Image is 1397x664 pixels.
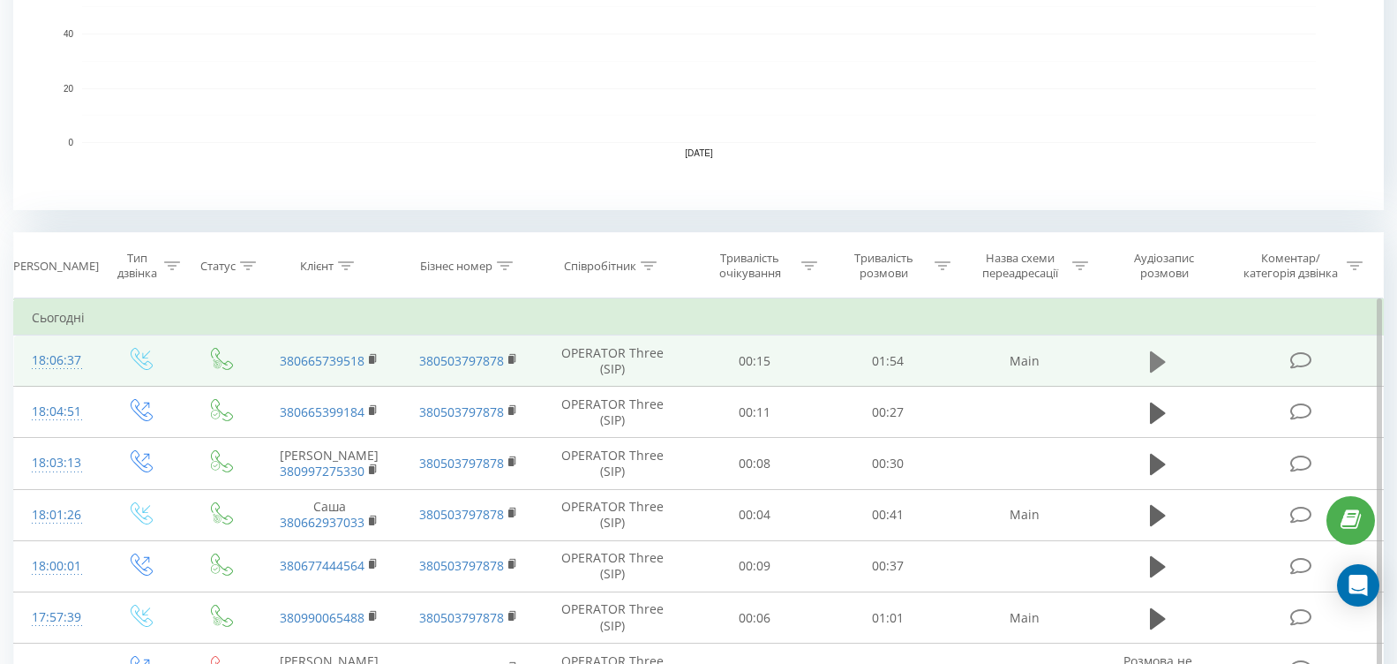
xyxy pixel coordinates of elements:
div: Співробітник [564,259,636,274]
div: Назва схеми переадресації [973,251,1068,281]
td: 00:04 [687,489,822,540]
div: Клієнт [300,259,334,274]
td: 00:09 [687,540,822,592]
td: 00:37 [822,540,956,592]
td: 00:27 [822,387,956,438]
div: Тривалість розмови [837,251,931,281]
text: [DATE] [685,148,713,158]
text: 0 [68,138,73,147]
a: 380503797878 [419,352,504,369]
a: 380503797878 [419,404,504,420]
div: 18:03:13 [32,446,81,480]
td: OPERATOR Three (SIP) [537,592,687,644]
div: 18:06:37 [32,343,81,378]
td: OPERATOR Three (SIP) [537,387,687,438]
a: 380665399184 [280,404,364,420]
a: 380665739518 [280,352,364,369]
div: Тривалість очікування [703,251,797,281]
td: Main [955,336,1094,387]
a: 380997275330 [280,463,364,479]
td: Main [955,592,1094,644]
a: 380662937033 [280,514,364,531]
div: Бізнес номер [420,259,492,274]
td: 00:11 [687,387,822,438]
td: OPERATOR Three (SIP) [537,489,687,540]
div: [PERSON_NAME] [10,259,99,274]
text: 40 [64,29,74,39]
div: 18:04:51 [32,395,81,429]
div: Статус [200,259,236,274]
a: 380503797878 [419,609,504,626]
div: 18:01:26 [32,498,81,532]
div: 17:57:39 [32,600,81,635]
a: 380677444564 [280,557,364,574]
td: 01:01 [822,592,956,644]
td: 00:06 [687,592,822,644]
td: Саша [259,489,399,540]
td: OPERATOR Three (SIP) [537,438,687,489]
td: OPERATOR Three (SIP) [537,540,687,592]
td: 00:30 [822,438,956,489]
a: 380990065488 [280,609,364,626]
div: Open Intercom Messenger [1337,564,1379,607]
div: Тип дзвінка [115,251,160,281]
div: 18:00:01 [32,549,81,584]
div: Коментар/категорія дзвінка [1239,251,1342,281]
td: [PERSON_NAME] [259,438,399,489]
td: 01:54 [822,336,956,387]
td: Сьогодні [14,300,1384,336]
td: 00:15 [687,336,822,387]
a: 380503797878 [419,557,504,574]
td: Main [955,489,1094,540]
text: 20 [64,84,74,94]
td: 00:41 [822,489,956,540]
a: 380503797878 [419,506,504,523]
a: 380503797878 [419,455,504,472]
div: Аудіозапис розмови [1110,251,1219,281]
td: 00:08 [687,438,822,489]
td: OPERATOR Three (SIP) [537,336,687,387]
